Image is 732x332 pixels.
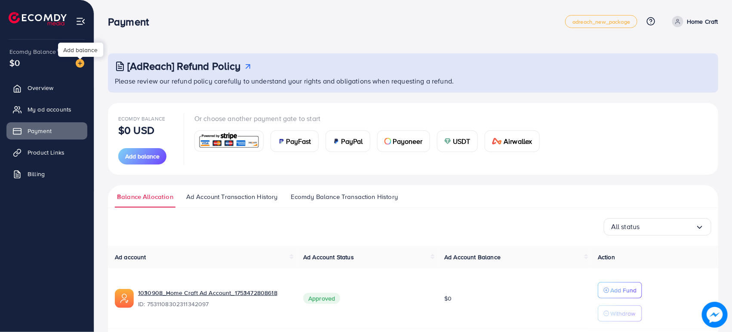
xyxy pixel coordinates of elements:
img: card [333,138,340,145]
div: Add balance [58,43,103,57]
a: cardAirwallex [485,130,540,152]
a: Home Craft [669,16,718,27]
span: Payoneer [393,136,423,146]
img: image [702,302,728,328]
span: Add balance [125,152,160,161]
span: $0 [9,56,20,69]
p: Add Fund [610,285,637,295]
button: Add Fund [598,282,642,298]
span: Ecomdy Balance Transaction History [291,192,398,202]
input: Search for option [640,220,695,233]
p: $0 USD [118,125,154,135]
span: Action [598,253,615,261]
img: card [384,138,391,145]
span: Ecomdy Balance [118,115,165,122]
p: Or choose another payment gate to start [194,113,547,124]
img: ic-ads-acc.e4c84228.svg [115,289,134,308]
span: Overview [28,84,53,92]
a: cardPayPal [326,130,370,152]
a: card [194,130,264,152]
a: Payment [6,122,87,140]
img: card [444,138,451,145]
a: cardPayFast [271,130,319,152]
img: menu [76,16,86,26]
span: All status [611,220,640,233]
span: adreach_new_package [572,19,630,25]
img: logo [9,12,67,25]
span: Ad account [115,253,146,261]
a: adreach_new_package [565,15,637,28]
span: Balance Allocation [117,192,173,202]
span: $0 [444,294,452,303]
img: card [278,138,285,145]
p: Please review our refund policy carefully to understand your rights and obligations when requesti... [115,76,713,86]
div: <span class='underline'>1030908_Home Craft Ad Account_1753472808618</span></br>7531108302311342097 [138,289,289,308]
a: cardUSDT [437,130,478,152]
h3: [AdReach] Refund Policy [127,60,241,72]
img: image [76,59,84,68]
span: ID: 7531108302311342097 [138,300,289,308]
span: Billing [28,170,45,178]
span: Airwallex [504,136,532,146]
span: PayFast [286,136,311,146]
span: Product Links [28,148,65,157]
span: PayPal [341,136,363,146]
span: Approved [303,293,340,304]
button: Add balance [118,148,166,164]
span: USDT [453,136,471,146]
span: Ad Account Transaction History [186,192,278,202]
img: card [197,132,261,150]
a: Overview [6,79,87,96]
p: Home Craft [687,16,718,27]
a: Product Links [6,144,87,161]
span: Payment [28,127,52,135]
a: Billing [6,165,87,183]
a: 1030908_Home Craft Ad Account_1753472808618 [138,289,289,297]
span: Ecomdy Balance [9,47,56,56]
span: Ad Account Balance [444,253,501,261]
span: My ad accounts [28,105,71,114]
a: My ad accounts [6,101,87,118]
a: cardPayoneer [377,130,430,152]
span: Ad Account Status [303,253,354,261]
h3: Payment [108,16,156,28]
button: Withdraw [598,305,642,322]
p: Withdraw [610,308,635,319]
img: card [492,138,502,145]
div: Search for option [604,218,711,236]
